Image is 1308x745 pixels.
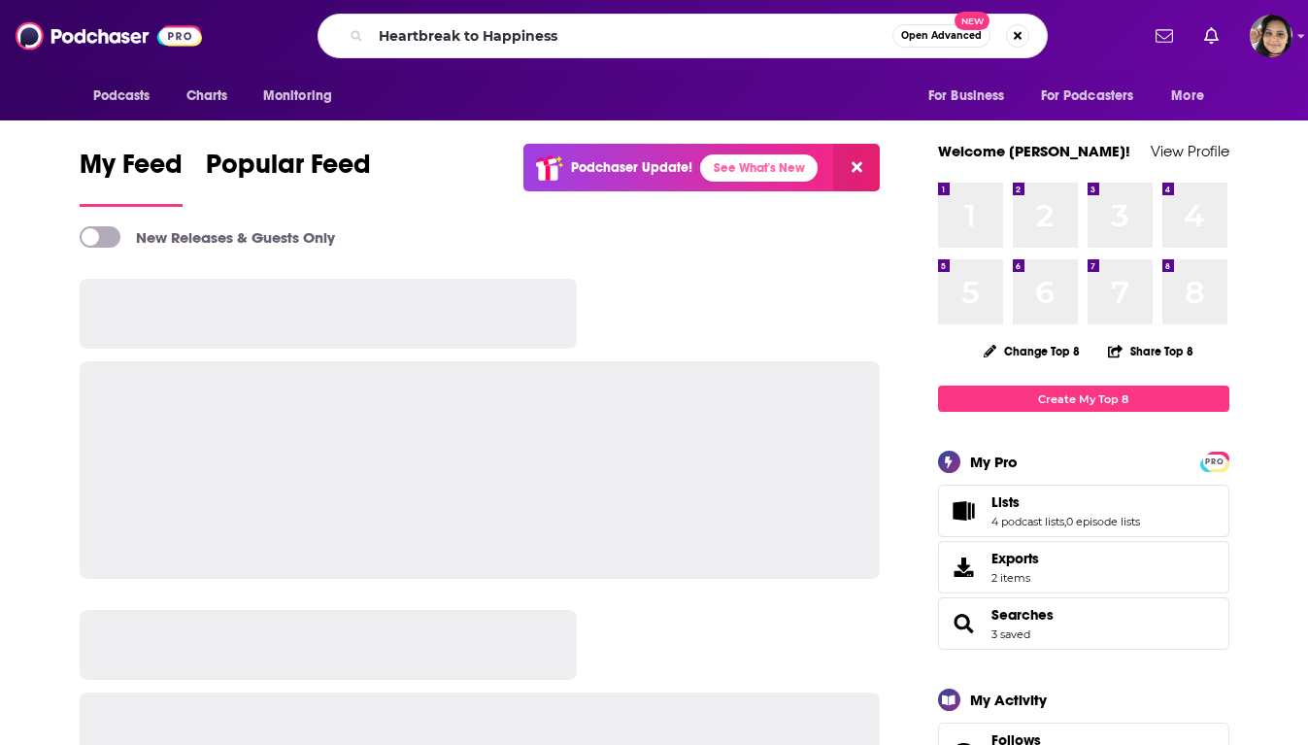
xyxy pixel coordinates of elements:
[938,485,1229,537] span: Lists
[945,554,984,581] span: Exports
[371,20,892,51] input: Search podcasts, credits, & more...
[970,453,1018,471] div: My Pro
[1203,455,1226,469] span: PRO
[892,24,990,48] button: Open AdvancedNew
[945,497,984,525] a: Lists
[1157,78,1228,115] button: open menu
[80,226,335,248] a: New Releases & Guests Only
[1028,78,1162,115] button: open menu
[991,493,1020,511] span: Lists
[1064,515,1066,528] span: ,
[1148,19,1181,52] a: Show notifications dropdown
[955,12,989,30] span: New
[206,148,371,192] span: Popular Feed
[970,691,1047,709] div: My Activity
[991,550,1039,567] span: Exports
[186,83,228,110] span: Charts
[1203,454,1226,468] a: PRO
[80,78,176,115] button: open menu
[991,571,1039,585] span: 2 items
[80,148,183,207] a: My Feed
[928,83,1005,110] span: For Business
[1151,142,1229,160] a: View Profile
[945,610,984,637] a: Searches
[972,339,1092,363] button: Change Top 8
[93,83,151,110] span: Podcasts
[318,14,1048,58] div: Search podcasts, credits, & more...
[16,17,202,54] img: Podchaser - Follow, Share and Rate Podcasts
[263,83,332,110] span: Monitoring
[1250,15,1292,57] span: Logged in as shelbyjanner
[571,159,692,176] p: Podchaser Update!
[991,627,1030,641] a: 3 saved
[1107,332,1194,370] button: Share Top 8
[991,493,1140,511] a: Lists
[700,154,818,182] a: See What's New
[250,78,357,115] button: open menu
[991,606,1054,624] a: Searches
[991,515,1064,528] a: 4 podcast lists
[901,31,982,41] span: Open Advanced
[1041,83,1134,110] span: For Podcasters
[938,386,1229,412] a: Create My Top 8
[1171,83,1204,110] span: More
[80,148,183,192] span: My Feed
[915,78,1029,115] button: open menu
[938,541,1229,593] a: Exports
[174,78,240,115] a: Charts
[938,597,1229,650] span: Searches
[1196,19,1226,52] a: Show notifications dropdown
[206,148,371,207] a: Popular Feed
[1250,15,1292,57] button: Show profile menu
[1250,15,1292,57] img: User Profile
[1066,515,1140,528] a: 0 episode lists
[938,142,1130,160] a: Welcome [PERSON_NAME]!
